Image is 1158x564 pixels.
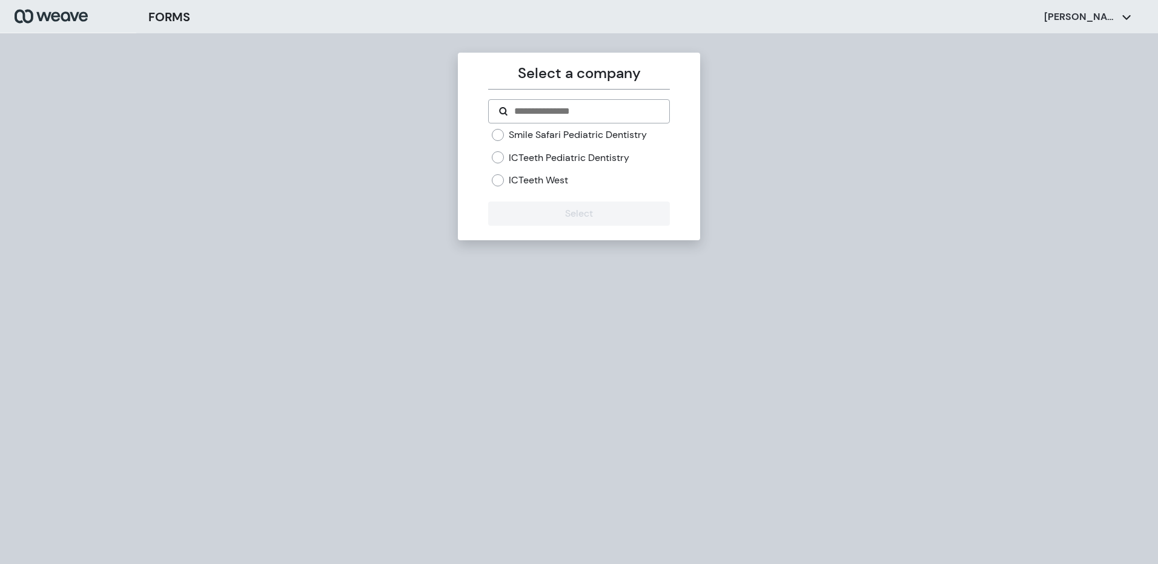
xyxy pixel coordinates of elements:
[513,104,659,119] input: Search
[509,128,647,142] label: Smile Safari Pediatric Dentistry
[509,174,568,187] label: ICTeeth West
[1044,10,1117,24] p: [PERSON_NAME]
[148,8,190,26] h3: FORMS
[509,151,629,165] label: ICTeeth Pediatric Dentistry
[488,62,669,84] p: Select a company
[488,202,669,226] button: Select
